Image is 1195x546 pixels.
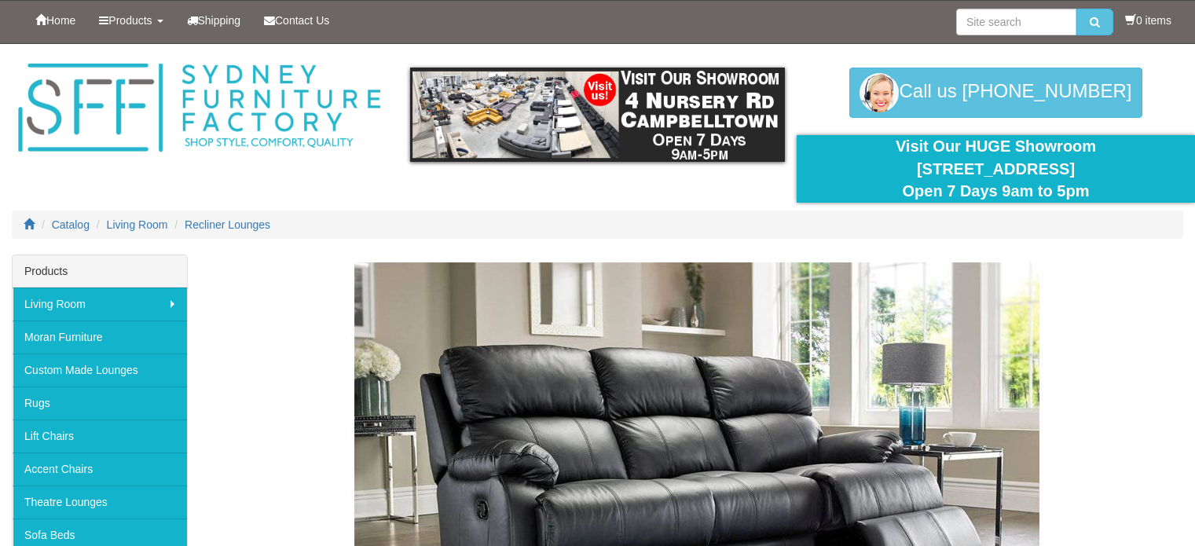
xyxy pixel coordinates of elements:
[87,1,174,40] a: Products
[12,60,387,156] img: Sydney Furniture Factory
[46,14,75,27] span: Home
[108,14,152,27] span: Products
[185,218,270,231] a: Recliner Lounges
[107,218,168,231] a: Living Room
[13,321,187,354] a: Moran Furniture
[13,354,187,387] a: Custom Made Lounges
[1125,13,1171,28] li: 0 items
[198,14,241,27] span: Shipping
[175,1,253,40] a: Shipping
[275,14,329,27] span: Contact Us
[24,1,87,40] a: Home
[13,387,187,420] a: Rugs
[956,9,1076,35] input: Site search
[410,68,785,162] img: showroom.gif
[13,486,187,519] a: Theatre Lounges
[808,135,1183,203] div: Visit Our HUGE Showroom [STREET_ADDRESS] Open 7 Days 9am to 5pm
[52,218,90,231] a: Catalog
[252,1,341,40] a: Contact Us
[13,288,187,321] a: Living Room
[13,420,187,453] a: Lift Chairs
[13,453,187,486] a: Accent Chairs
[13,255,187,288] div: Products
